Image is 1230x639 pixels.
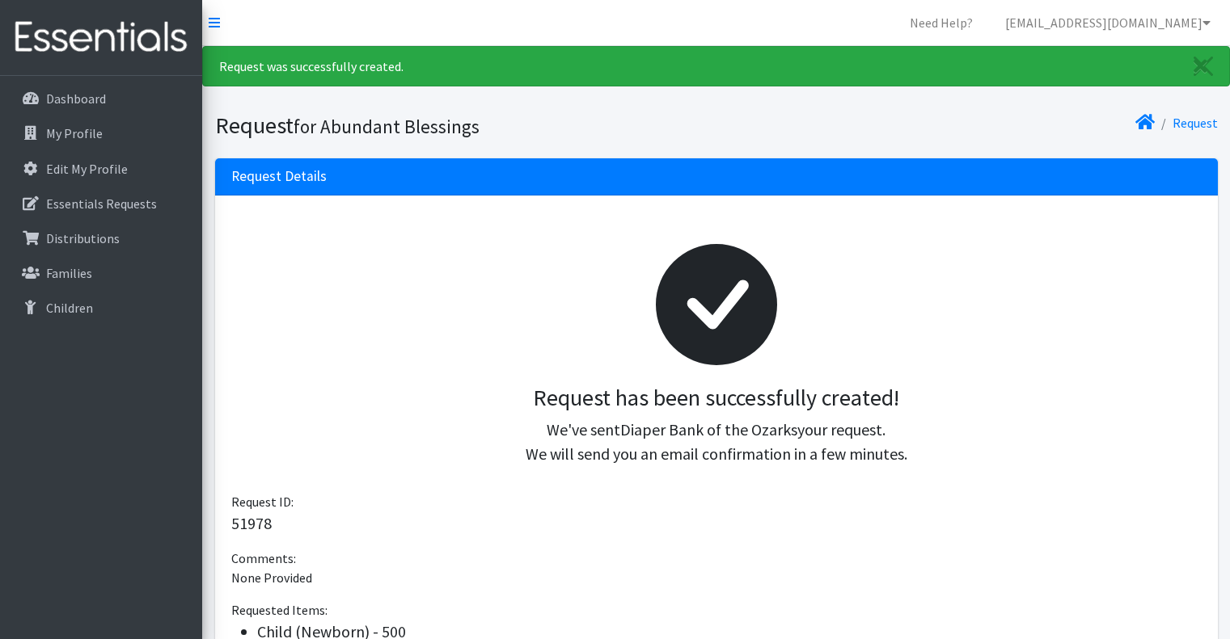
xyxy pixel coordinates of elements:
span: None Provided [231,570,312,586]
a: Children [6,292,196,324]
a: Distributions [6,222,196,254]
span: Comments: [231,550,296,566]
p: Dashboard [46,90,106,107]
p: Edit My Profile [46,161,128,177]
p: Essentials Requests [46,195,157,212]
img: HumanEssentials [6,11,196,65]
p: Distributions [46,230,120,246]
p: My Profile [46,125,103,141]
p: 51978 [231,511,1202,536]
h3: Request has been successfully created! [244,385,1189,412]
span: Request ID: [231,494,294,510]
a: Request [1173,115,1218,131]
a: Families [6,257,196,289]
small: for Abundant Blessings [294,115,480,138]
p: We've sent your request. We will send you an email confirmation in a few minutes. [244,418,1189,466]
h1: Request [215,111,711,140]
span: Diaper Bank of the Ozarks [620,419,797,439]
a: Essentials Requests [6,187,196,220]
div: Request was successfully created. [202,46,1230,86]
p: Families [46,265,92,281]
a: Close [1177,47,1229,86]
a: [EMAIL_ADDRESS][DOMAIN_NAME] [992,6,1224,39]
a: Need Help? [897,6,986,39]
a: Edit My Profile [6,153,196,185]
h3: Request Details [231,168,327,185]
a: Dashboard [6,82,196,115]
span: Requested Items: [231,602,328,618]
a: My Profile [6,117,196,149]
p: Children [46,300,93,316]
